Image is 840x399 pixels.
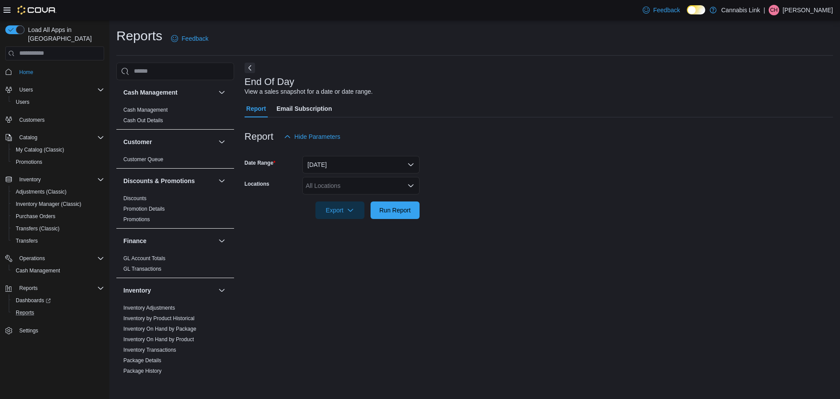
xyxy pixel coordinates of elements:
[12,236,41,246] a: Transfers
[116,105,234,129] div: Cash Management
[116,193,234,228] div: Discounts & Promotions
[19,69,33,76] span: Home
[687,5,705,14] input: Dark Mode
[182,34,208,43] span: Feedback
[123,265,161,272] span: GL Transactions
[123,216,150,222] a: Promotions
[2,113,108,126] button: Customers
[16,85,36,95] button: Users
[16,99,29,106] span: Users
[16,225,59,232] span: Transfers (Classic)
[123,336,194,343] span: Inventory On Hand by Product
[123,304,175,311] span: Inventory Adjustments
[12,199,104,209] span: Inventory Manager (Classic)
[12,265,104,276] span: Cash Management
[19,134,37,141] span: Catalog
[123,195,147,202] span: Discounts
[16,114,104,125] span: Customers
[302,156,420,173] button: [DATE]
[116,27,162,45] h1: Reports
[116,154,234,168] div: Customer
[123,378,169,385] a: Product Expirations
[123,255,165,261] a: GL Account Totals
[123,315,195,322] span: Inventory by Product Historical
[9,265,108,277] button: Cash Management
[19,176,41,183] span: Inventory
[123,368,161,374] a: Package History
[321,201,359,219] span: Export
[315,201,364,219] button: Export
[16,201,81,208] span: Inventory Manager (Classic)
[407,182,414,189] button: Open list of options
[123,336,194,343] a: Inventory On Hand by Product
[16,283,41,293] button: Reports
[2,84,108,96] button: Users
[12,265,63,276] a: Cash Management
[12,97,33,107] a: Users
[12,145,104,155] span: My Catalog (Classic)
[9,96,108,108] button: Users
[2,131,108,144] button: Catalog
[245,87,373,96] div: View a sales snapshot for a date or date range.
[123,237,215,245] button: Finance
[123,88,178,97] h3: Cash Management
[12,295,54,306] a: Dashboards
[19,327,38,334] span: Settings
[16,267,60,274] span: Cash Management
[12,223,63,234] a: Transfers (Classic)
[19,285,38,292] span: Reports
[123,326,196,332] a: Inventory On Hand by Package
[2,252,108,265] button: Operations
[9,235,108,247] button: Transfers
[123,205,165,212] span: Promotion Details
[16,188,66,195] span: Adjustments (Classic)
[16,325,42,336] a: Settings
[24,25,104,43] span: Load All Apps in [GEOGRAPHIC_DATA]
[12,307,104,318] span: Reports
[123,107,168,113] a: Cash Management
[116,253,234,278] div: Finance
[2,173,108,186] button: Inventory
[9,144,108,156] button: My Catalog (Classic)
[123,216,150,223] span: Promotions
[12,157,104,167] span: Promotions
[19,117,45,124] span: Customers
[123,177,215,185] button: Discounts & Promotions
[2,282,108,294] button: Reports
[123,378,169,385] span: Product Expirations
[770,5,777,15] span: CH
[9,186,108,198] button: Adjustments (Classic)
[16,237,38,244] span: Transfers
[123,315,195,321] a: Inventory by Product Historical
[12,307,38,318] a: Reports
[19,255,45,262] span: Operations
[123,357,161,364] a: Package Details
[371,201,420,219] button: Run Report
[12,145,68,155] a: My Catalog (Classic)
[12,295,104,306] span: Dashboards
[123,325,196,332] span: Inventory On Hand by Package
[16,159,42,166] span: Promotions
[17,6,56,14] img: Cova
[16,309,34,316] span: Reports
[16,132,41,143] button: Catalog
[123,347,176,353] a: Inventory Transactions
[783,5,833,15] p: [PERSON_NAME]
[763,5,765,15] p: |
[2,324,108,337] button: Settings
[123,117,163,124] a: Cash Out Details
[16,297,51,304] span: Dashboards
[16,213,56,220] span: Purchase Orders
[217,87,227,98] button: Cash Management
[12,157,46,167] a: Promotions
[245,77,294,87] h3: End Of Day
[217,176,227,186] button: Discounts & Promotions
[12,187,70,197] a: Adjustments (Classic)
[9,294,108,307] a: Dashboards
[769,5,779,15] div: Carter Hunt
[123,237,147,245] h3: Finance
[276,100,332,117] span: Email Subscription
[294,132,340,141] span: Hide Parameters
[123,117,163,124] span: Cash Out Details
